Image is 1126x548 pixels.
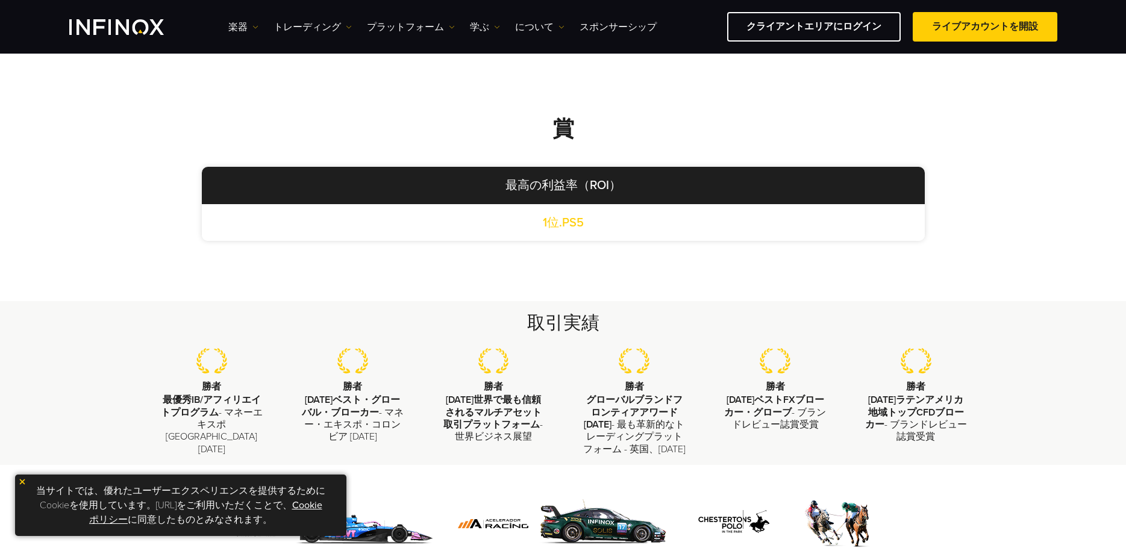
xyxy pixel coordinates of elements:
[884,419,967,443] font: - ブランドレビュー誌賞受賞
[128,514,272,526] font: に同意したものとみなされます。
[932,20,1038,33] font: ライブアカウントを開設
[304,406,404,443] font: - マネー・エキスポ・コロンビア [DATE]
[727,12,901,42] a: クライアントエリアにログイン
[228,21,248,33] font: 楽器
[274,21,341,33] font: トレーディング
[36,485,325,511] font: 当サイトでは、優れたユーザーエクスペリエンスを提供するためにCookieを使用しています。[URL]をご利用いただくことで、
[274,20,352,34] a: トレーディング
[906,381,925,393] font: 勝者
[367,21,444,33] font: プラットフォーム
[228,20,258,34] a: 楽器
[865,394,964,431] font: [DATE]ラテンアメリカ地域トップCFDブローカー
[515,21,554,33] font: について
[732,406,827,431] font: - ブランドレビュー誌賞受賞
[746,20,881,33] font: クライアントエリアにログイン
[202,381,221,393] font: 勝者
[724,394,824,418] font: [DATE]ベストFXブローカー・グローブ
[484,381,503,393] font: 勝者
[166,406,263,455] font: - マネーエキスポ[GEOGRAPHIC_DATA][DATE]
[580,21,657,33] font: スポンサーシップ
[515,20,565,34] a: について
[470,20,500,34] a: 学ぶ
[18,478,27,486] img: 黄色の閉じるアイコン
[367,20,455,34] a: プラットフォーム
[505,179,621,193] font: 最高の利益率（ROI）
[552,116,574,142] font: 賞
[543,216,584,230] font: 1位.PS5
[161,394,261,418] font: 最優秀IB/アフィリエイトプログラム
[583,419,686,455] font: - 最も革新的なトレーディングプラットフォーム - 英国、[DATE]
[766,381,785,393] font: 勝者
[584,394,683,431] font: グローバルブランドフロンティアアワード[DATE]
[302,394,401,418] font: [DATE]ベスト・グローバル・ブローカー
[443,394,542,431] font: [DATE]世界で最も信頼されるマルチアセット取引プラットフォーム
[625,381,644,393] font: 勝者
[913,12,1057,42] a: ライブアカウントを開設
[343,381,362,393] font: 勝者
[527,312,599,334] font: 取引実績
[69,19,192,35] a: INFINOXロゴ
[470,21,489,33] font: 学ぶ
[455,419,543,443] font: - 世界ビジネス展望
[580,20,657,34] a: スポンサーシップ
